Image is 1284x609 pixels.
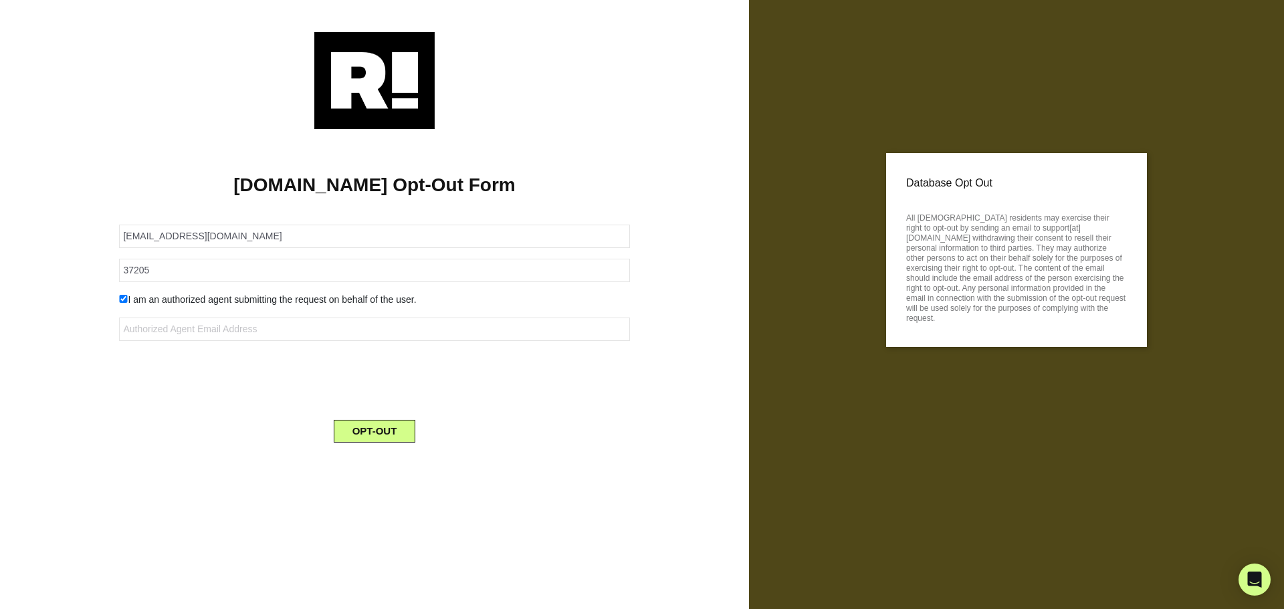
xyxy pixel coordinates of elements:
p: All [DEMOGRAPHIC_DATA] residents may exercise their right to opt-out by sending an email to suppo... [906,209,1127,324]
input: Zipcode [119,259,629,282]
img: Retention.com [314,32,435,129]
button: OPT-OUT [334,420,416,443]
div: I am an authorized agent submitting the request on behalf of the user. [109,293,639,307]
input: Email Address [119,225,629,248]
p: Database Opt Out [906,173,1127,193]
input: Authorized Agent Email Address [119,318,629,341]
iframe: reCAPTCHA [273,352,476,404]
div: Open Intercom Messenger [1239,564,1271,596]
h1: [DOMAIN_NAME] Opt-Out Form [20,174,729,197]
